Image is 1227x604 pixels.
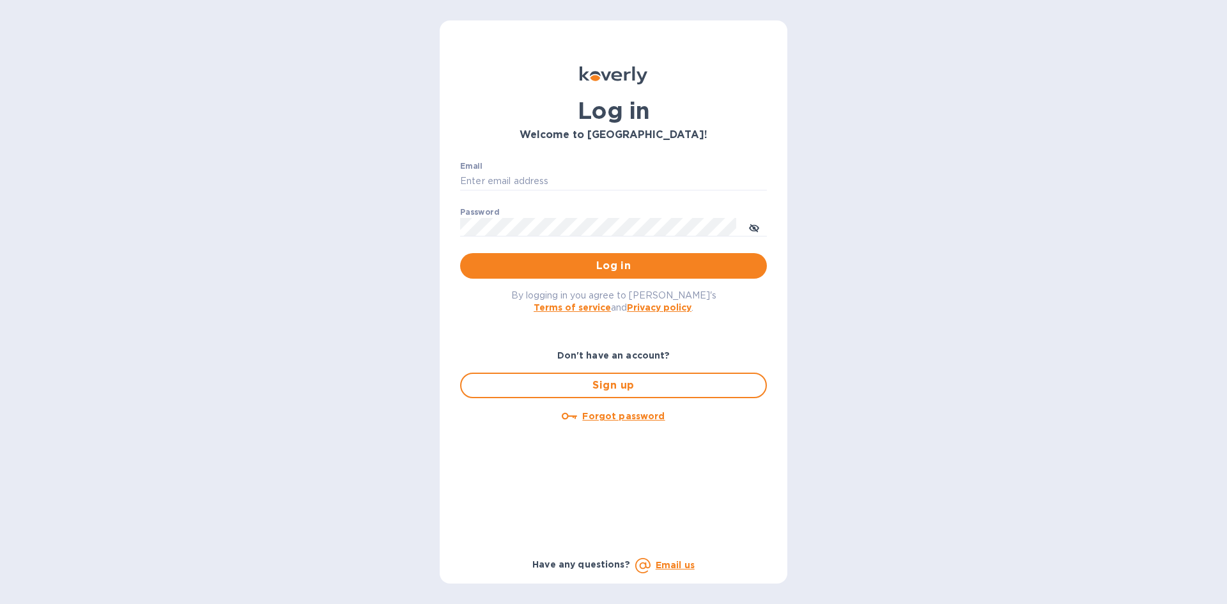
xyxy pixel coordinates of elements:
[511,290,716,313] span: By logging in you agree to [PERSON_NAME]'s and .
[656,560,695,570] a: Email us
[460,129,767,141] h3: Welcome to [GEOGRAPHIC_DATA]!
[741,214,767,240] button: toggle password visibility
[472,378,755,393] span: Sign up
[460,253,767,279] button: Log in
[470,258,757,274] span: Log in
[460,208,499,216] label: Password
[460,162,482,170] label: Email
[627,302,691,313] a: Privacy policy
[582,411,665,421] u: Forgot password
[460,172,767,191] input: Enter email address
[534,302,611,313] a: Terms of service
[580,66,647,84] img: Koverly
[532,559,630,569] b: Have any questions?
[557,350,670,360] b: Don't have an account?
[460,373,767,398] button: Sign up
[460,97,767,124] h1: Log in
